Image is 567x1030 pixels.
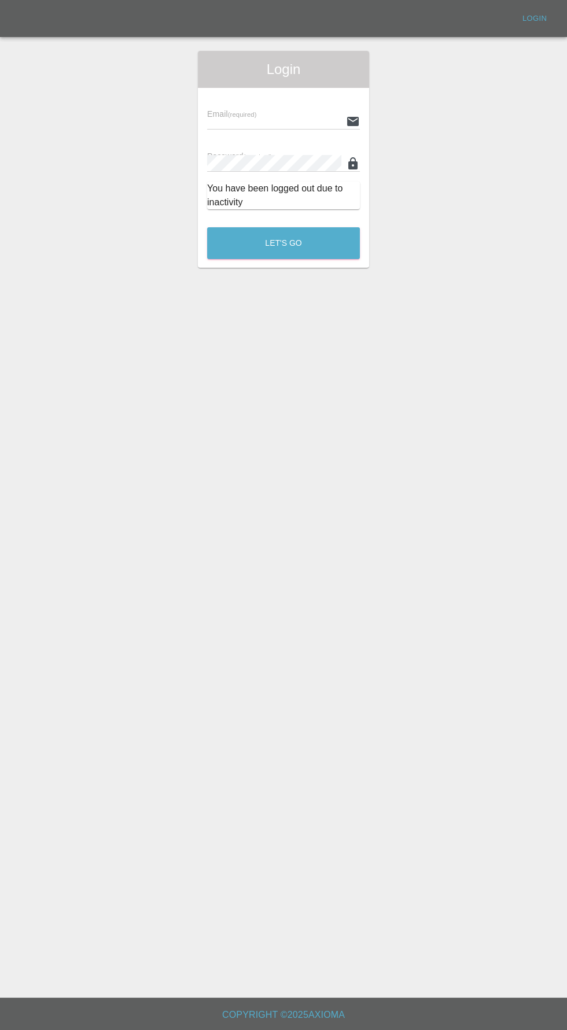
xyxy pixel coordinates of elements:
h6: Copyright © 2025 Axioma [9,1007,558,1023]
small: (required) [244,153,273,160]
a: Login [516,10,553,28]
span: Email [207,109,256,119]
small: (required) [228,111,257,118]
span: Password [207,152,272,161]
span: Login [207,60,360,79]
div: You have been logged out due to inactivity [207,182,360,209]
button: Let's Go [207,227,360,259]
